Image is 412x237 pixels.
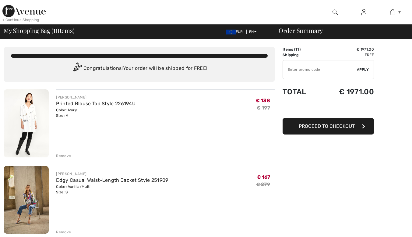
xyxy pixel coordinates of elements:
[249,30,257,34] span: EN
[4,166,49,234] img: Edgy Casual Waist-Length Jacket Style 251909
[11,63,268,75] div: Congratulations! Your order will be shipped for FREE!
[398,9,402,15] span: 11
[295,47,299,52] span: 11
[56,171,168,177] div: [PERSON_NAME]
[271,27,408,34] div: Order Summary
[257,174,270,180] span: € 167
[256,98,270,103] span: € 138
[283,52,319,58] td: Shipping
[56,153,71,159] div: Remove
[56,177,168,183] a: Edgy Casual Waist-Length Jacket Style 251909
[56,95,136,100] div: [PERSON_NAME]
[319,81,374,102] td: € 1971.00
[226,30,236,34] img: Euro
[71,63,83,75] img: Congratulation2.svg
[283,60,357,79] input: Promo code
[299,123,355,129] span: Proceed to Checkout
[283,102,374,116] iframe: PayPal
[361,9,366,16] img: My Info
[283,47,319,52] td: Items ( )
[283,81,319,102] td: Total
[56,229,71,235] div: Remove
[56,184,168,195] div: Color: Vanilla/Multi Size: S
[53,26,58,34] span: 11
[256,181,270,187] s: € 279
[2,17,39,23] div: < Continue Shopping
[356,9,371,16] a: Sign In
[373,219,406,234] iframe: Opens a widget where you can find more information
[319,47,374,52] td: € 1971.00
[226,30,245,34] span: EUR
[333,9,338,16] img: search the website
[56,107,136,118] div: Color: Ivory Size: M
[390,9,395,16] img: My Bag
[2,5,46,17] img: 1ère Avenue
[4,27,75,34] span: My Shopping Bag ( Items)
[357,67,369,72] span: Apply
[4,89,49,157] img: Printed Blouse Top Style 226194U
[379,9,407,16] a: 11
[319,52,374,58] td: Free
[56,101,136,106] a: Printed Blouse Top Style 226194U
[283,118,374,135] button: Proceed to Checkout
[257,105,270,111] s: € 197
